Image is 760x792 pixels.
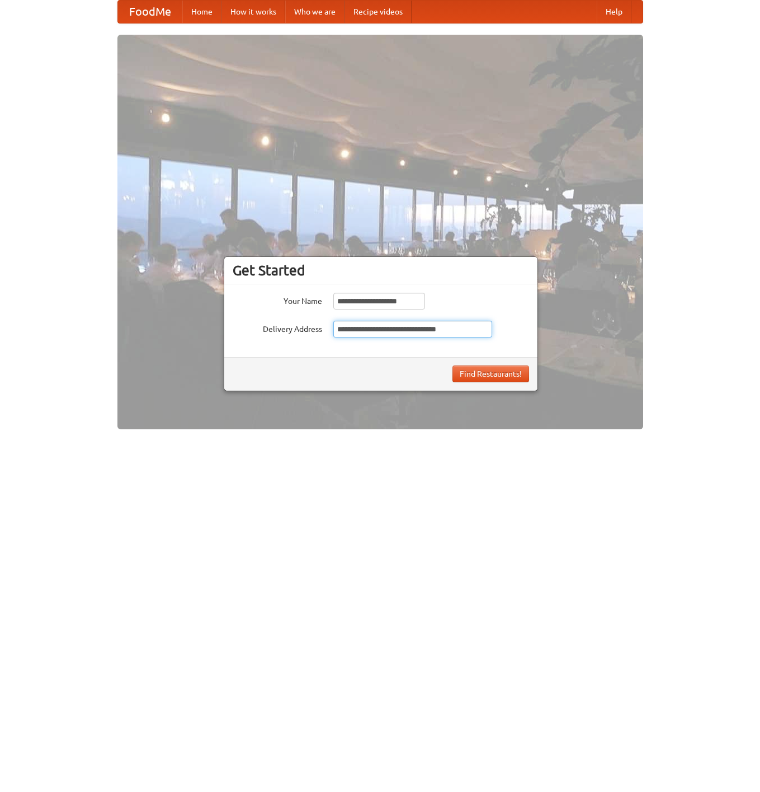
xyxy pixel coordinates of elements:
a: FoodMe [118,1,182,23]
h3: Get Started [233,262,529,279]
label: Delivery Address [233,321,322,335]
a: How it works [221,1,285,23]
a: Help [597,1,631,23]
label: Your Name [233,293,322,307]
button: Find Restaurants! [452,365,529,382]
a: Recipe videos [344,1,412,23]
a: Home [182,1,221,23]
a: Who we are [285,1,344,23]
